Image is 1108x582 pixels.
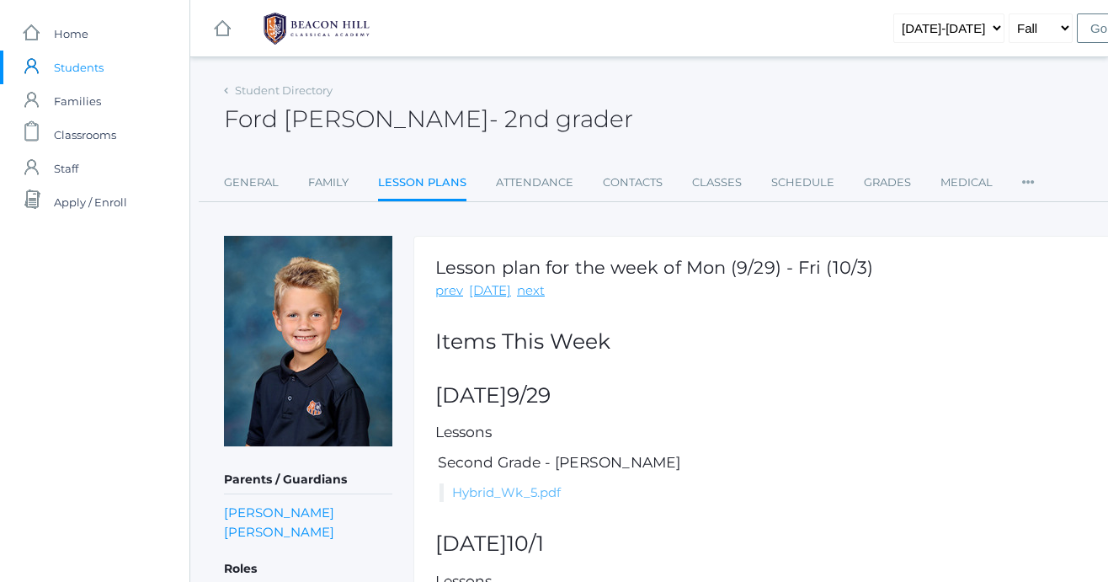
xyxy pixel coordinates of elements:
[496,166,573,200] a: Attendance
[469,281,511,301] a: [DATE]
[54,152,78,185] span: Staff
[435,258,873,277] h1: Lesson plan for the week of Mon (9/29) - Fri (10/3)
[224,166,279,200] a: General
[224,522,334,542] a: [PERSON_NAME]
[54,84,101,118] span: Families
[308,166,349,200] a: Family
[224,236,392,446] img: Ford McCollum
[253,8,380,50] img: 1_BHCALogos-05.png
[224,466,392,494] h5: Parents / Guardians
[771,166,834,200] a: Schedule
[54,118,116,152] span: Classrooms
[603,166,663,200] a: Contacts
[378,166,466,202] a: Lesson Plans
[54,185,127,219] span: Apply / Enroll
[224,503,334,522] a: [PERSON_NAME]
[864,166,911,200] a: Grades
[224,106,633,132] h2: Ford [PERSON_NAME]
[940,166,993,200] a: Medical
[507,382,551,408] span: 9/29
[235,83,333,97] a: Student Directory
[692,166,742,200] a: Classes
[489,104,633,133] span: - 2nd grader
[517,281,545,301] a: next
[452,484,561,500] a: Hybrid_Wk_5.pdf
[435,281,463,301] a: prev
[54,51,104,84] span: Students
[54,17,88,51] span: Home
[507,531,544,556] span: 10/1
